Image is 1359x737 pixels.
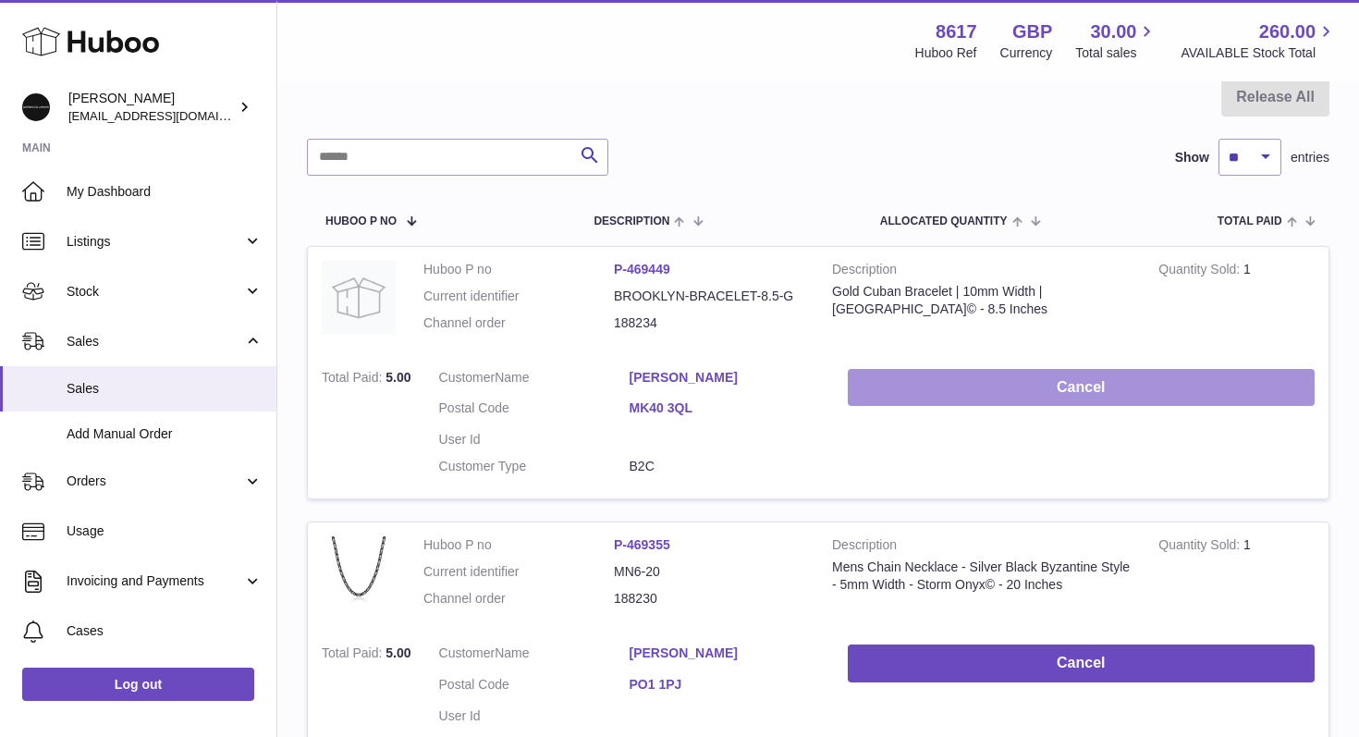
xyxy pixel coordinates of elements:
a: [PERSON_NAME] [630,645,820,662]
span: Total sales [1075,44,1157,62]
dd: 188230 [614,590,804,608]
span: 260.00 [1259,19,1316,44]
a: 260.00 AVAILABLE Stock Total [1181,19,1337,62]
span: 5.00 [386,645,410,660]
dd: BROOKLYN-BRACELET-8.5-G [614,288,804,305]
button: Cancel [848,369,1315,407]
div: Mens Chain Necklace - Silver Black Byzantine Style - 5mm Width - Storm Onyx© - 20 Inches [832,559,1131,594]
a: 30.00 Total sales [1075,19,1157,62]
span: 30.00 [1090,19,1136,44]
strong: Quantity Sold [1158,262,1243,281]
strong: 8617 [936,19,977,44]
dt: Huboo P no [423,261,614,278]
strong: Quantity Sold [1158,537,1243,557]
div: Currency [1000,44,1053,62]
dt: Current identifier [423,563,614,581]
span: [EMAIL_ADDRESS][DOMAIN_NAME] [68,108,272,123]
dt: Postal Code [439,676,630,698]
span: Total paid [1218,215,1282,227]
span: Sales [67,333,243,350]
dd: B2C [630,458,820,475]
strong: Description [832,261,1131,283]
span: Customer [439,370,496,385]
strong: GBP [1012,19,1052,44]
dt: Name [439,645,630,667]
img: hello@alfredco.com [22,93,50,121]
dt: Channel order [423,314,614,332]
span: Listings [67,233,243,251]
span: Description [594,215,669,227]
a: Log out [22,668,254,701]
dt: Customer Type [439,458,630,475]
span: Huboo P no [325,215,397,227]
span: 5.00 [386,370,410,385]
div: Huboo Ref [915,44,977,62]
div: Gold Cuban Bracelet | 10mm Width | [GEOGRAPHIC_DATA]© - 8.5 Inches [832,283,1131,318]
img: 86171748347616.jpg [322,536,396,610]
dt: User Id [439,707,630,725]
dt: Channel order [423,590,614,608]
span: Add Manual Order [67,425,263,443]
span: AVAILABLE Stock Total [1181,44,1337,62]
span: Stock [67,283,243,301]
strong: Description [832,536,1131,559]
strong: Total Paid [322,645,386,665]
td: 1 [1145,522,1328,631]
dd: MN6-20 [614,563,804,581]
label: Show [1175,149,1209,166]
dd: 188234 [614,314,804,332]
span: My Dashboard [67,183,263,201]
span: entries [1291,149,1329,166]
td: 1 [1145,247,1328,355]
dt: Huboo P no [423,536,614,554]
a: MK40 3QL [630,399,820,417]
span: Customer [439,645,496,660]
a: [PERSON_NAME] [630,369,820,387]
dt: Current identifier [423,288,614,305]
span: Usage [67,522,263,540]
span: ALLOCATED Quantity [880,215,1008,227]
dt: User Id [439,431,630,448]
strong: Total Paid [322,370,386,389]
a: P-469449 [614,262,670,276]
span: Invoicing and Payments [67,572,243,590]
div: [PERSON_NAME] [68,90,235,125]
button: Cancel [848,645,1315,682]
dt: Name [439,369,630,391]
span: Sales [67,380,263,398]
a: P-469355 [614,537,670,552]
dt: Postal Code [439,399,630,422]
span: Orders [67,473,243,490]
img: no-photo.jpg [322,261,396,335]
a: PO1 1PJ [630,676,820,694]
span: Cases [67,622,263,640]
